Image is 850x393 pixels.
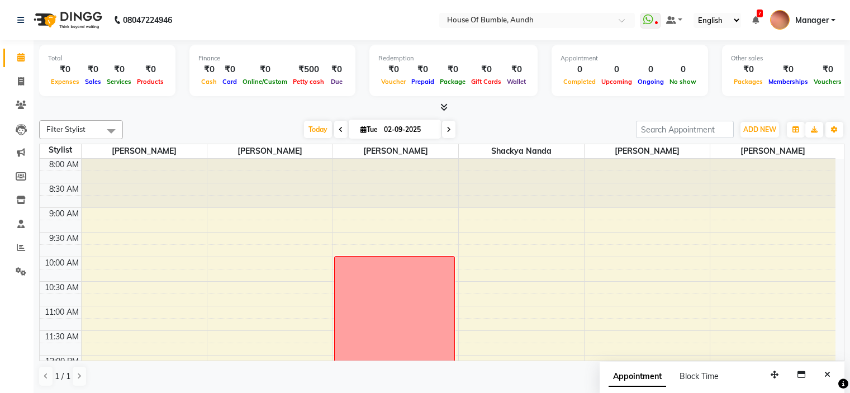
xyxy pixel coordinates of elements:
[561,78,599,86] span: Completed
[220,63,240,76] div: ₹0
[811,78,844,86] span: Vouchers
[220,78,240,86] span: Card
[47,159,81,171] div: 8:00 AM
[304,121,332,138] span: Today
[561,54,699,63] div: Appointment
[104,78,134,86] span: Services
[198,63,220,76] div: ₹0
[609,367,666,387] span: Appointment
[599,78,635,86] span: Upcoming
[42,306,81,318] div: 11:00 AM
[29,4,105,36] img: logo
[47,208,81,220] div: 9:00 AM
[48,54,167,63] div: Total
[40,144,81,156] div: Stylist
[378,54,529,63] div: Redemption
[381,121,436,138] input: 2025-09-02
[740,122,779,138] button: ADD NEW
[82,63,104,76] div: ₹0
[437,78,468,86] span: Package
[667,78,699,86] span: No show
[504,63,529,76] div: ₹0
[599,63,635,76] div: 0
[468,63,504,76] div: ₹0
[134,78,167,86] span: Products
[290,78,327,86] span: Petty cash
[811,63,844,76] div: ₹0
[680,371,719,381] span: Block Time
[635,63,667,76] div: 0
[409,78,437,86] span: Prepaid
[47,233,81,244] div: 9:30 AM
[731,78,766,86] span: Packages
[198,78,220,86] span: Cash
[82,144,207,158] span: [PERSON_NAME]
[123,4,172,36] b: 08047224946
[48,78,82,86] span: Expenses
[743,125,776,134] span: ADD NEW
[766,63,811,76] div: ₹0
[378,78,409,86] span: Voucher
[635,78,667,86] span: Ongoing
[636,121,734,138] input: Search Appointment
[42,331,81,343] div: 11:30 AM
[757,10,763,17] span: 7
[770,10,790,30] img: Manager
[82,78,104,86] span: Sales
[766,78,811,86] span: Memberships
[819,366,835,383] button: Close
[378,63,409,76] div: ₹0
[47,183,81,195] div: 8:30 AM
[328,78,345,86] span: Due
[198,54,346,63] div: Finance
[55,371,70,382] span: 1 / 1
[290,63,327,76] div: ₹500
[42,257,81,269] div: 10:00 AM
[585,144,710,158] span: [PERSON_NAME]
[43,356,81,367] div: 12:00 PM
[327,63,346,76] div: ₹0
[504,78,529,86] span: Wallet
[561,63,599,76] div: 0
[134,63,167,76] div: ₹0
[358,125,381,134] span: Tue
[731,63,766,76] div: ₹0
[333,144,458,158] span: [PERSON_NAME]
[795,15,829,26] span: Manager
[104,63,134,76] div: ₹0
[752,15,759,25] a: 7
[207,144,333,158] span: [PERSON_NAME]
[48,63,82,76] div: ₹0
[468,78,504,86] span: Gift Cards
[409,63,437,76] div: ₹0
[667,63,699,76] div: 0
[240,78,290,86] span: Online/Custom
[42,282,81,293] div: 10:30 AM
[437,63,468,76] div: ₹0
[459,144,584,158] span: Shackya Nanda
[240,63,290,76] div: ₹0
[710,144,836,158] span: [PERSON_NAME]
[46,125,86,134] span: Filter Stylist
